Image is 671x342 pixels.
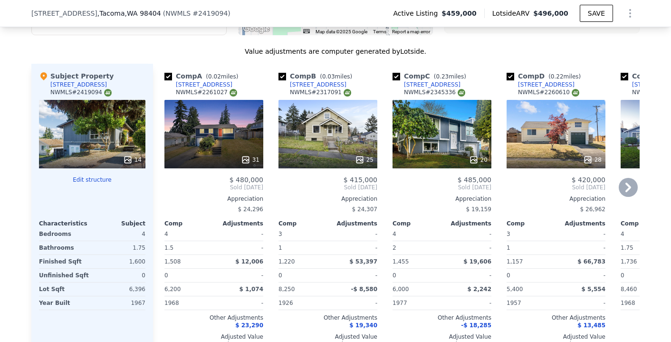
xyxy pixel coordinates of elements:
[164,220,214,227] div: Comp
[164,333,263,341] div: Adjusted Value
[507,296,554,310] div: 1957
[444,269,491,282] div: -
[235,258,263,265] span: $ 12,006
[278,296,326,310] div: 1926
[94,283,145,296] div: 6,396
[349,258,377,265] span: $ 53,397
[330,269,377,282] div: -
[393,184,491,191] span: Sold [DATE]
[572,89,579,97] img: NWMLS Logo
[392,29,430,34] a: Report a map error
[164,71,242,81] div: Comp A
[507,220,556,227] div: Comp
[621,241,668,254] div: 1.75
[230,89,237,97] img: NWMLS Logo
[163,9,230,18] div: ( )
[558,227,605,241] div: -
[430,73,470,80] span: ( miles)
[393,81,460,88] a: [STREET_ADDRESS]
[278,195,377,203] div: Appreciation
[290,81,346,88] div: [STREET_ADDRESS]
[393,333,491,341] div: Adjusted Value
[216,227,263,241] div: -
[278,184,377,191] span: Sold [DATE]
[393,9,441,18] span: Active Listing
[344,176,377,184] span: $ 415,000
[373,29,386,34] a: Terms (opens in new tab)
[330,296,377,310] div: -
[545,73,585,80] span: ( miles)
[104,89,112,97] img: NWMLS Logo
[278,314,377,322] div: Other Adjustments
[164,314,263,322] div: Other Adjustments
[240,23,272,35] a: Open this area in Google Maps (opens a new window)
[507,231,510,237] span: 3
[123,155,142,165] div: 14
[208,73,221,80] span: 0.02
[558,296,605,310] div: -
[216,269,263,282] div: -
[577,322,605,329] span: $ 13,485
[39,241,90,254] div: Bathrooms
[393,314,491,322] div: Other Adjustments
[444,241,491,254] div: -
[50,88,112,97] div: NWMLS # 2419094
[393,220,442,227] div: Comp
[235,322,263,329] span: $ 23,290
[278,333,377,341] div: Adjusted Value
[507,286,523,293] span: 5,400
[240,23,272,35] img: Google
[39,227,90,241] div: Bedrooms
[621,272,624,279] span: 0
[216,296,263,310] div: -
[468,286,491,293] span: $ 2,242
[507,258,523,265] span: 1,157
[97,9,161,18] span: , Tacoma
[469,155,488,165] div: 20
[458,176,491,184] span: $ 485,000
[461,322,491,329] span: -$ 18,285
[92,220,145,227] div: Subject
[303,29,310,33] button: Keyboard shortcuts
[164,231,168,237] span: 4
[507,71,585,81] div: Comp D
[94,296,145,310] div: 1967
[278,258,295,265] span: 1,220
[39,220,92,227] div: Characteristics
[507,314,605,322] div: Other Adjustments
[444,227,491,241] div: -
[330,241,377,254] div: -
[164,258,181,265] span: 1,508
[621,286,637,293] span: 8,460
[164,184,263,191] span: Sold [DATE]
[463,258,491,265] span: $ 19,606
[164,296,212,310] div: 1968
[507,81,575,88] a: [STREET_ADDRESS]
[441,9,477,18] span: $459,000
[551,73,564,80] span: 0.22
[278,71,356,81] div: Comp B
[176,88,237,97] div: NWMLS # 2261027
[404,88,465,97] div: NWMLS # 2345336
[507,272,510,279] span: 0
[458,89,465,97] img: NWMLS Logo
[393,286,409,293] span: 6,000
[39,296,90,310] div: Year Built
[518,81,575,88] div: [STREET_ADDRESS]
[164,195,263,203] div: Appreciation
[39,176,145,184] button: Edit structure
[572,176,605,184] span: $ 420,000
[507,333,605,341] div: Adjusted Value
[444,296,491,310] div: -
[202,73,242,80] span: ( miles)
[492,9,533,18] span: Lotside ARV
[507,241,554,254] div: 1
[393,71,470,81] div: Comp C
[240,286,263,293] span: $ 1,074
[344,89,351,97] img: NWMLS Logo
[278,231,282,237] span: 3
[436,73,449,80] span: 0.23
[216,241,263,254] div: -
[278,272,282,279] span: 0
[330,227,377,241] div: -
